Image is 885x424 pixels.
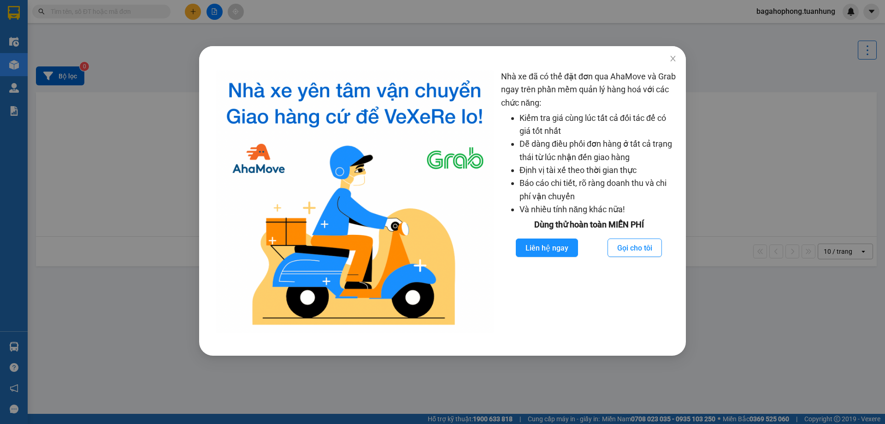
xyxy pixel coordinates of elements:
button: Liên hệ ngay [516,239,578,257]
li: Báo cáo chi tiết, rõ ràng doanh thu và chi phí vận chuyển [519,177,677,203]
li: Dễ dàng điều phối đơn hàng ở tất cả trạng thái từ lúc nhận đến giao hàng [519,137,677,164]
span: close [669,55,677,62]
li: Và nhiều tính năng khác nữa! [519,203,677,216]
li: Kiểm tra giá cùng lúc tất cả đối tác để có giá tốt nhất [519,112,677,138]
span: Liên hệ ngay [525,242,568,254]
div: Nhà xe đã có thể đặt đơn qua AhaMove và Grab ngay trên phần mềm quản lý hàng hoá với các chức năng: [501,70,677,333]
span: Gọi cho tôi [617,242,652,254]
div: Dùng thử hoàn toàn MIỄN PHÍ [501,218,677,231]
img: logo [216,70,494,333]
li: Định vị tài xế theo thời gian thực [519,164,677,177]
button: Gọi cho tôi [608,239,662,257]
button: Close [660,46,686,72]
